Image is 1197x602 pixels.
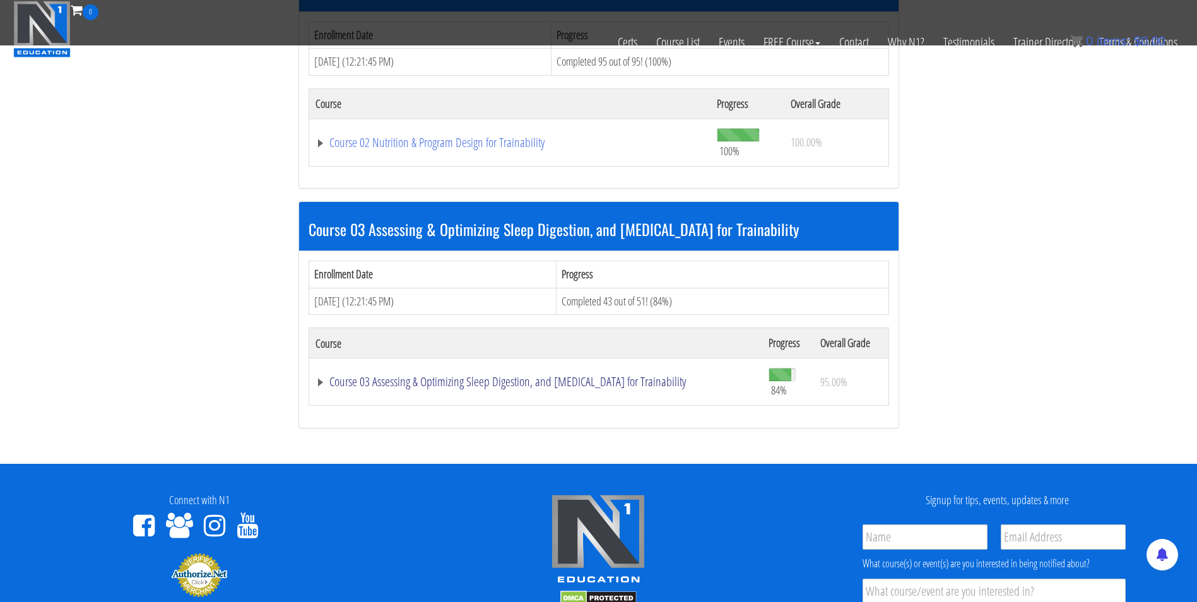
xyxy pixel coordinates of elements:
[1086,34,1093,48] span: 0
[309,88,711,119] th: Course
[784,88,888,119] th: Overall Grade
[556,288,888,315] td: Completed 43 out of 51! (84%)
[551,494,646,587] img: n1-edu-logo
[863,524,988,550] input: Name
[13,1,71,57] img: n1-education
[1004,20,1090,64] a: Trainer Directory
[1134,34,1141,48] span: $
[309,261,556,288] th: Enrollment Date
[771,383,787,397] span: 84%
[814,358,888,406] td: 95.00%
[814,328,888,358] th: Overall Grade
[1070,35,1083,47] img: icon11.png
[711,88,784,119] th: Progress
[71,1,98,18] a: 0
[784,119,888,166] td: 100.00%
[830,20,878,64] a: Contact
[1097,34,1130,48] span: items:
[309,328,762,358] th: Course
[608,20,647,64] a: Certs
[808,494,1188,507] h4: Signup for tips, events, updates & more
[709,20,754,64] a: Events
[171,552,228,598] img: Authorize.Net Merchant - Click to Verify
[719,144,740,158] span: 100%
[1070,34,1165,48] a: 0 items: $0.00
[863,556,1126,571] div: What course(s) or event(s) are you interested in being notified about?
[1134,34,1165,48] bdi: 0.00
[315,136,705,149] a: Course 02 Nutrition & Program Design for Trainability
[315,375,756,388] a: Course 03 Assessing & Optimizing Sleep Digestion, and [MEDICAL_DATA] for Trainability
[934,20,1004,64] a: Testimonials
[309,221,889,237] h3: Course 03 Assessing & Optimizing Sleep Digestion, and [MEDICAL_DATA] for Trainability
[754,20,830,64] a: FREE Course
[9,494,389,507] h4: Connect with N1
[647,20,709,64] a: Course List
[1090,20,1187,64] a: Terms & Conditions
[878,20,934,64] a: Why N1?
[556,261,888,288] th: Progress
[83,4,98,20] span: 0
[762,328,815,358] th: Progress
[1001,524,1126,550] input: Email Address
[309,288,556,315] td: [DATE] (12:21:45 PM)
